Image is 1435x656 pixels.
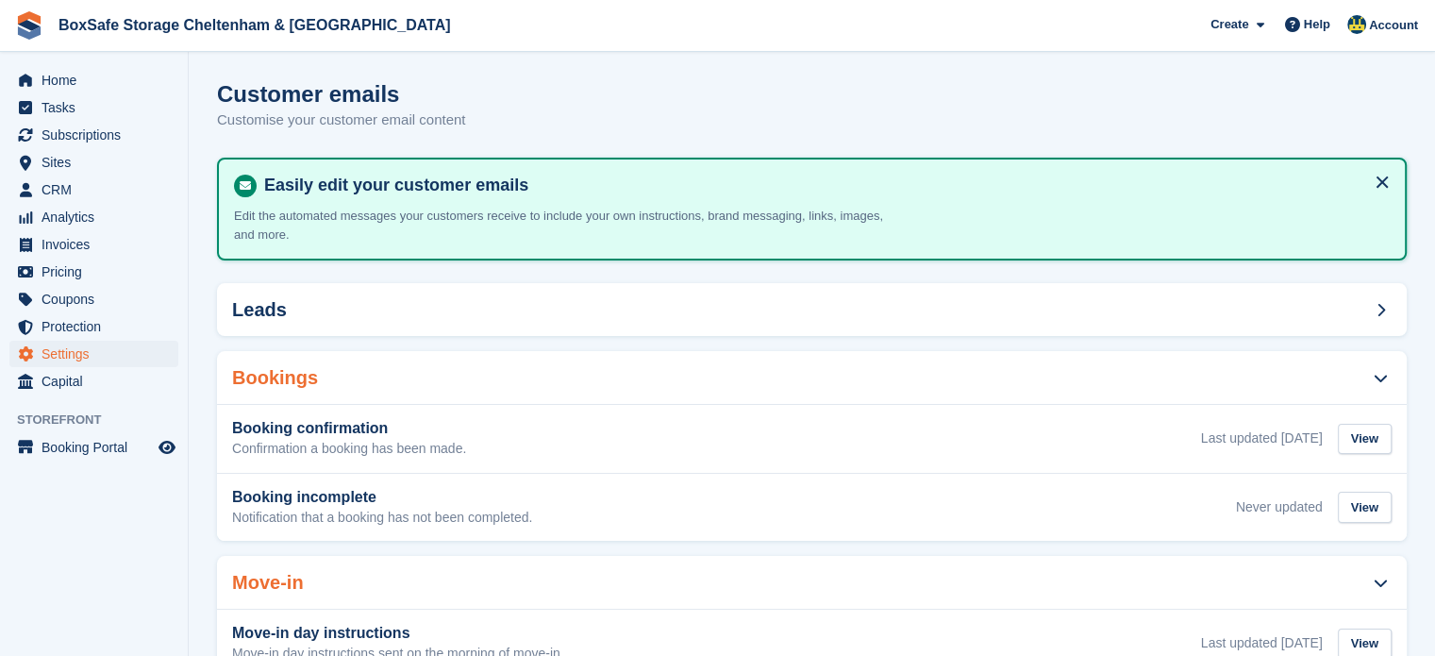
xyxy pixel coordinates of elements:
a: menu [9,259,178,285]
span: Home [42,67,155,93]
h2: Move-in [232,572,304,594]
h2: Leads [232,299,287,321]
span: Analytics [42,204,155,230]
span: Pricing [42,259,155,285]
span: Capital [42,368,155,395]
a: menu [9,313,178,340]
div: View [1338,424,1392,455]
span: Sites [42,149,155,176]
span: Help [1304,15,1330,34]
a: menu [9,368,178,395]
div: Never updated [1236,497,1323,517]
span: CRM [42,177,155,203]
a: BoxSafe Storage Cheltenham & [GEOGRAPHIC_DATA] [51,9,458,41]
img: Kim Virabi [1347,15,1366,34]
span: Settings [42,341,155,367]
h3: Booking confirmation [232,420,466,437]
a: menu [9,122,178,148]
div: Last updated [DATE] [1201,633,1323,653]
p: Edit the automated messages your customers receive to include your own instructions, brand messag... [234,207,894,244]
p: Confirmation a booking has been made. [232,441,466,458]
div: Last updated [DATE] [1201,429,1323,448]
span: Account [1369,16,1418,35]
h3: Move-in day instructions [232,625,564,642]
span: Coupons [42,286,155,312]
a: Preview store [156,436,178,459]
h4: Easily edit your customer emails [257,175,1390,196]
h2: Bookings [232,367,318,389]
span: Create [1210,15,1248,34]
p: Customise your customer email content [217,109,465,131]
a: menu [9,177,178,203]
a: Booking incomplete Notification that a booking has not been completed. Never updated View [217,474,1407,542]
a: Booking confirmation Confirmation a booking has been made. Last updated [DATE] View [217,405,1407,473]
span: Subscriptions [42,122,155,148]
span: Tasks [42,94,155,121]
a: menu [9,149,178,176]
a: menu [9,434,178,461]
p: Notification that a booking has not been completed. [232,510,532,527]
img: stora-icon-8386f47178a22dfd0bd8f6a31ec36ba5ce8667c1dd55bd0f319d3a0aa187defe.svg [15,11,43,40]
div: View [1338,492,1392,523]
span: Protection [42,313,155,340]
a: menu [9,204,178,230]
a: menu [9,67,178,93]
h3: Booking incomplete [232,489,532,506]
span: Storefront [17,411,188,429]
h1: Customer emails [217,81,465,107]
a: menu [9,341,178,367]
a: menu [9,94,178,121]
a: menu [9,231,178,258]
a: menu [9,286,178,312]
span: Invoices [42,231,155,258]
span: Booking Portal [42,434,155,461]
